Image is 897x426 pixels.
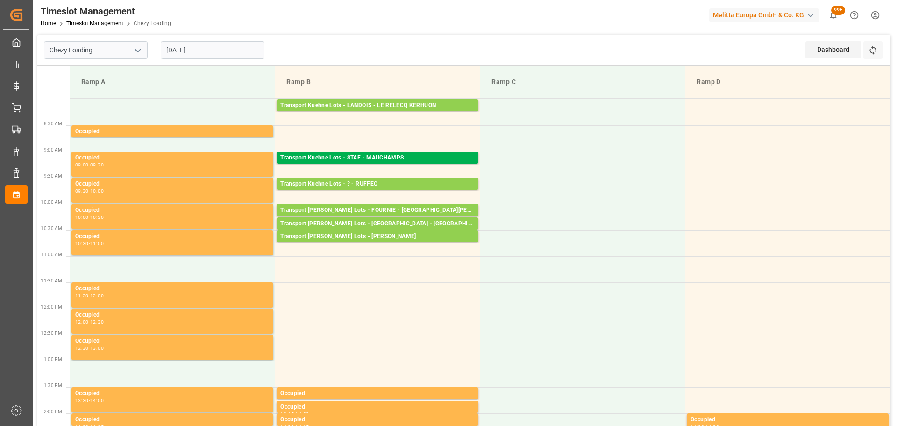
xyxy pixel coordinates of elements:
div: Occupied [75,310,270,320]
div: - [294,412,295,416]
div: Occupied [691,415,885,425]
div: Occupied [75,206,270,215]
div: 12:30 [75,346,89,350]
div: Timeslot Management [41,4,171,18]
div: - [89,346,90,350]
div: 10:00 [75,215,89,219]
span: 2:00 PM [44,409,62,414]
input: DD-MM-YYYY [161,41,264,59]
div: Transport [PERSON_NAME] Lots - FOURNIE - [GEOGRAPHIC_DATA][PERSON_NAME] [280,206,475,215]
div: 10:00 [90,189,104,193]
div: - [89,137,90,141]
span: 10:00 AM [41,200,62,205]
div: - [89,320,90,324]
div: 13:30 [75,398,89,403]
div: 13:45 [280,412,294,416]
div: Transport Kuehne Lots - ? - RUFFEC [280,180,475,189]
span: 1:00 PM [44,357,62,362]
div: - [89,398,90,403]
div: 09:30 [75,189,89,193]
span: 9:30 AM [44,173,62,179]
div: 14:00 [90,398,104,403]
div: 13:45 [295,398,309,403]
div: 10:30 [90,215,104,219]
div: Transport [PERSON_NAME] Lots - [PERSON_NAME] [280,232,475,241]
span: 9:00 AM [44,147,62,152]
div: Melitta Europa GmbH & Co. KG [709,8,819,22]
div: Occupied [280,403,475,412]
span: 12:00 PM [41,304,62,310]
div: - [89,215,90,219]
span: 1:30 PM [44,383,62,388]
div: - [89,294,90,298]
div: 12:00 [75,320,89,324]
div: 12:30 [90,320,104,324]
div: 12:00 [90,294,104,298]
div: 09:00 [75,163,89,167]
div: Occupied [75,389,270,398]
button: open menu [130,43,144,58]
div: Occupied [75,284,270,294]
div: 10:30 [75,241,89,245]
div: Occupied [75,127,270,137]
div: Ramp D [693,73,883,91]
div: Occupied [75,337,270,346]
div: 13:00 [90,346,104,350]
div: Pallets: 6,TU: 441,City: [GEOGRAPHIC_DATA],Arrival: [DATE] 00:00:00 [280,229,475,237]
div: 08:45 [90,137,104,141]
div: 11:00 [90,241,104,245]
span: 8:30 AM [44,121,62,126]
input: Type to search/select [44,41,148,59]
div: - [89,163,90,167]
button: show 100 new notifications [823,5,844,26]
div: Transport Kuehne Lots - LANDOIS - LE RELECQ KERHUON [280,101,475,110]
div: Ramp B [283,73,472,91]
span: 11:00 AM [41,252,62,257]
div: Transport [PERSON_NAME] Lots - [GEOGRAPHIC_DATA] - [GEOGRAPHIC_DATA] [280,219,475,229]
div: - [89,189,90,193]
span: 11:30 AM [41,278,62,283]
div: 11:30 [75,294,89,298]
div: Ramp C [488,73,677,91]
span: 99+ [831,6,845,15]
a: Home [41,20,56,27]
div: - [89,241,90,245]
a: Timeslot Management [66,20,123,27]
div: Occupied [280,389,475,398]
div: - [294,398,295,403]
div: 08:30 [75,137,89,141]
div: Occupied [75,153,270,163]
div: Transport Kuehne Lots - STAF - MAUCHAMPS [280,153,475,163]
div: Ramp A [78,73,267,91]
div: Pallets: 19,TU: 2544,City: [GEOGRAPHIC_DATA],Arrival: [DATE] 00:00:00 [280,163,475,171]
div: Occupied [75,232,270,241]
div: 09:30 [90,163,104,167]
span: 12:30 PM [41,331,62,336]
div: 13:30 [280,398,294,403]
div: Occupied [280,415,475,425]
div: Occupied [75,415,270,425]
div: Occupied [75,180,270,189]
div: Pallets: 3,TU: 251,City: [GEOGRAPHIC_DATA],Arrival: [DATE] 00:00:00 [280,241,475,249]
div: Pallets: ,TU: 144,City: LE RELECQ KERHUON,Arrival: [DATE] 00:00:00 [280,110,475,118]
div: Pallets: ,TU: 75,City: [GEOGRAPHIC_DATA][PERSON_NAME],Arrival: [DATE] 00:00:00 [280,215,475,223]
span: 10:30 AM [41,226,62,231]
div: Dashboard [805,41,861,58]
button: Help Center [844,5,865,26]
div: 14:00 [295,412,309,416]
div: Pallets: 2,TU: 1039,City: RUFFEC,Arrival: [DATE] 00:00:00 [280,189,475,197]
button: Melitta Europa GmbH & Co. KG [709,6,823,24]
